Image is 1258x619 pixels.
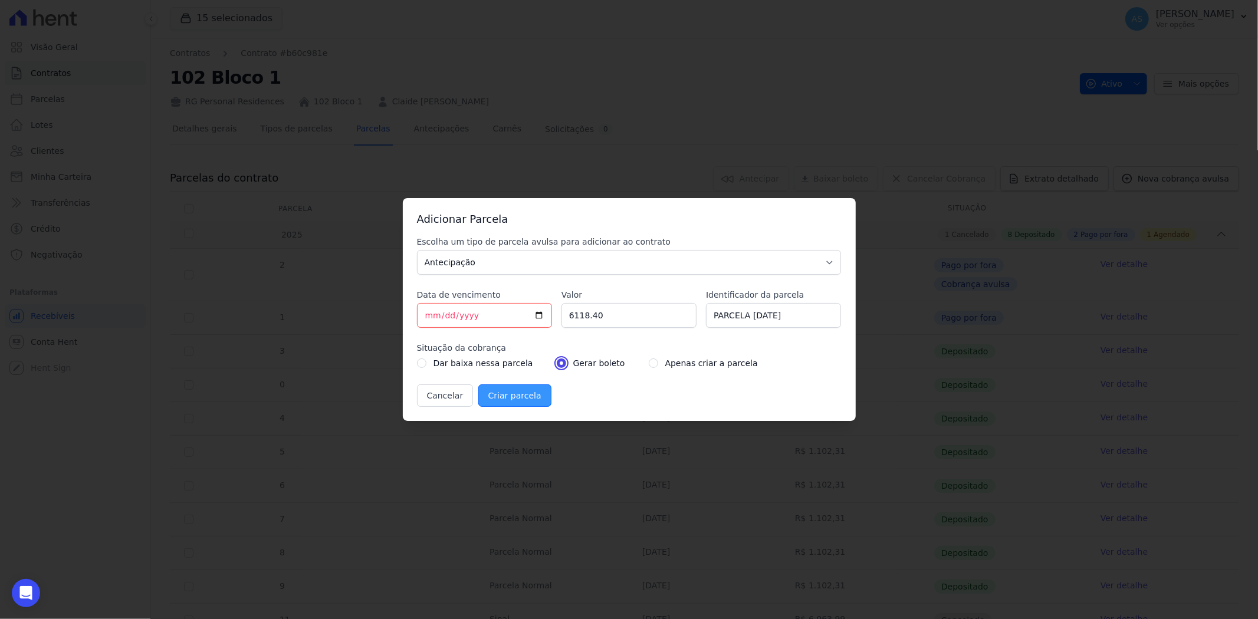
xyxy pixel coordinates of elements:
label: Apenas criar a parcela [665,356,758,370]
div: Open Intercom Messenger [12,579,40,607]
label: Gerar boleto [573,356,625,370]
button: Cancelar [417,384,474,407]
h3: Adicionar Parcela [417,212,842,226]
label: Identificador da parcela [706,289,841,301]
input: Criar parcela [478,384,551,407]
label: Situação da cobrança [417,342,842,354]
label: Escolha um tipo de parcela avulsa para adicionar ao contrato [417,236,842,248]
label: Valor [561,289,697,301]
label: Dar baixa nessa parcela [433,356,533,370]
label: Data de vencimento [417,289,552,301]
